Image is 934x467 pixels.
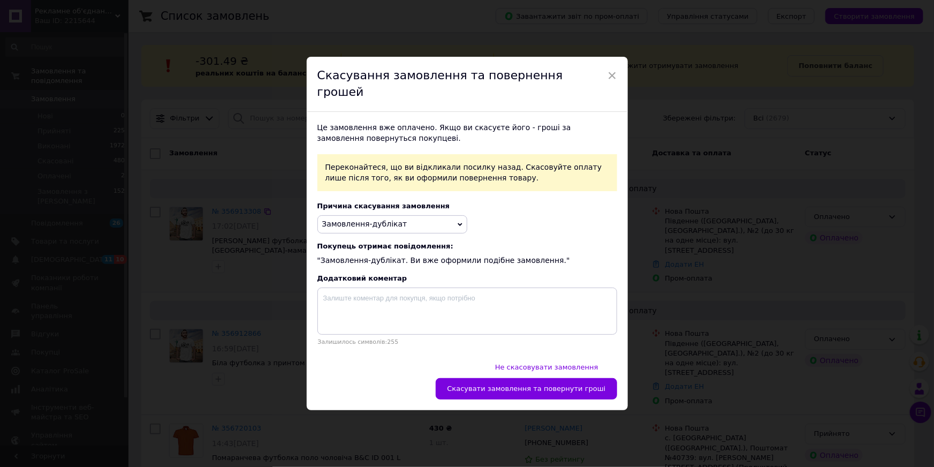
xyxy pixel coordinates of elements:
div: "Замовлення-дублікат. Ви вже оформили подібне замовлення." [317,242,617,266]
span: Покупець отримає повідомлення: [317,242,617,250]
span: Не скасовувати замовлення [495,363,598,371]
span: Замовлення-дублікат [322,220,407,228]
button: Скасувати замовлення та повернути гроші [436,378,617,400]
div: Причина скасування замовлення [317,202,617,210]
span: Скасувати замовлення та повернути гроші [447,385,605,393]
div: Скасування замовлення та повернення грошей [307,57,628,112]
div: Залишилось символів: 255 [317,338,617,345]
span: × [608,66,617,85]
div: Це замовлення вже оплачено. Якщо ви скасуєте його - гроші за замовлення повернуться покупцеві. [317,123,617,144]
div: Переконайтеся, що ви відкликали посилку назад. Скасовуйте оплату лише після того, як ви оформили ... [317,154,617,191]
button: Не скасовувати замовлення [484,357,610,378]
div: Додатковий коментар [317,274,617,282]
